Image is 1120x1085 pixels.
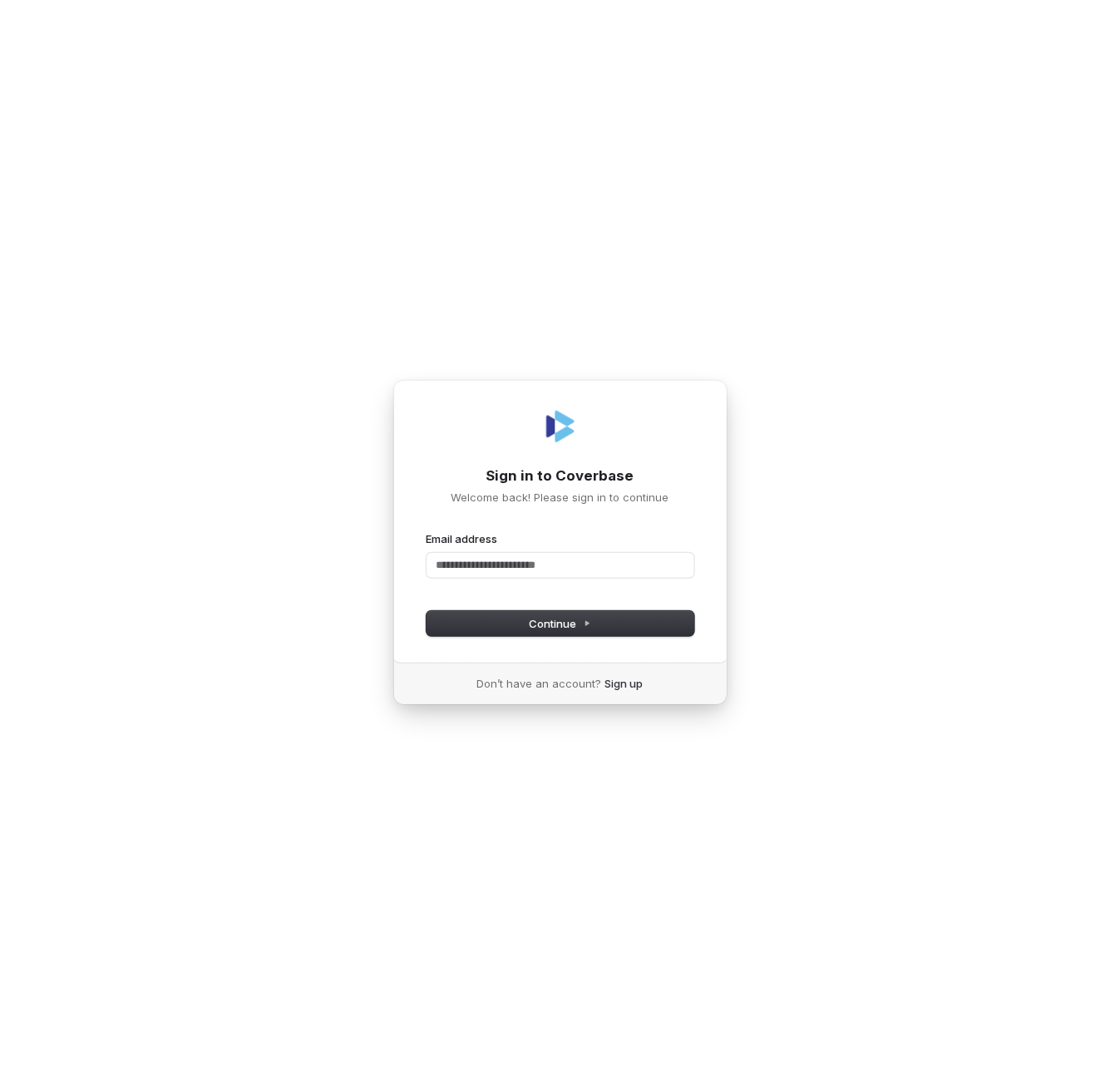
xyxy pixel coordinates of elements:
span: Continue [529,616,591,631]
span: Don’t have an account? [477,676,602,691]
button: Continue [427,611,694,636]
h1: Sign in to Coverbase [427,466,694,486]
a: Sign up [605,676,644,691]
label: Email address [427,531,498,546]
p: Welcome back! Please sign in to continue [427,490,694,505]
img: Coverbase [540,407,580,446]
